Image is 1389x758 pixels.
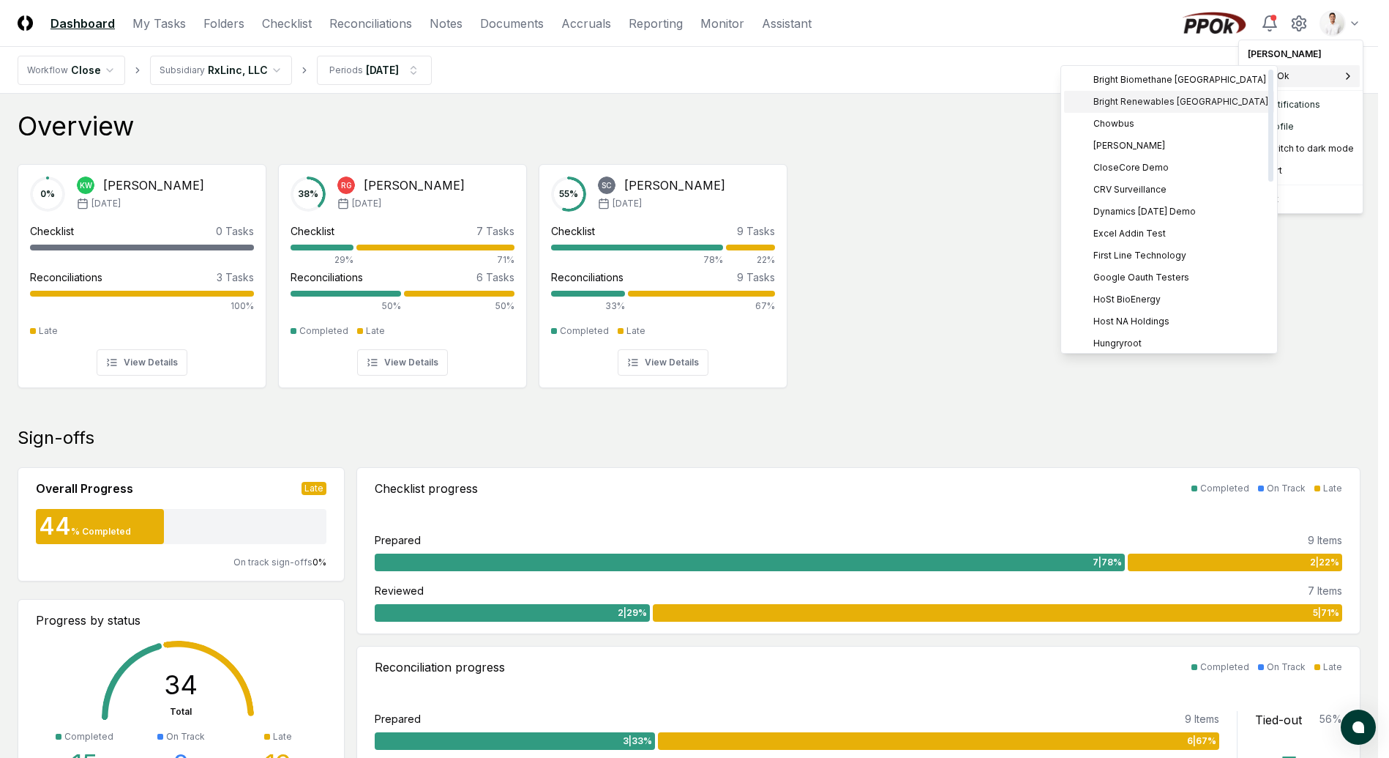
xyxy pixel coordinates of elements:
div: Support [1242,160,1360,182]
span: HoSt BioEnergy [1093,293,1161,306]
div: Logout [1242,188,1360,210]
span: Dynamics [DATE] Demo [1093,205,1196,218]
span: Chowbus [1093,117,1134,130]
span: Bright Biomethane [GEOGRAPHIC_DATA] [1093,73,1266,86]
span: Google Oauth Testers [1093,271,1189,284]
span: CloseCore Demo [1093,161,1169,174]
span: Host NA Holdings [1093,315,1169,328]
span: Hungryroot [1093,337,1142,350]
span: First Line Technology [1093,249,1186,262]
div: [PERSON_NAME] [1242,43,1360,65]
a: Profile [1242,116,1360,138]
span: Bright Renewables [GEOGRAPHIC_DATA] [1093,95,1268,108]
span: [PERSON_NAME] [1093,139,1165,152]
div: Switch to dark mode [1242,138,1360,160]
span: Excel Addin Test [1093,227,1166,240]
span: CRV Surveillance [1093,183,1167,196]
a: Notifications [1242,94,1360,116]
